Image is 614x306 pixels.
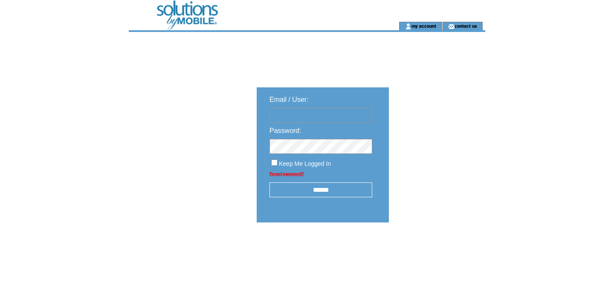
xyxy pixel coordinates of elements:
span: Email / User: [269,96,309,103]
a: contact us [455,23,477,29]
span: Keep Me Logged In [279,160,331,167]
img: contact_us_icon.gif [448,23,455,30]
a: my account [411,23,436,29]
img: transparent.png [414,244,456,254]
img: account_icon.gif [405,23,411,30]
a: Forgot password? [269,171,304,176]
span: Password: [269,127,301,134]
